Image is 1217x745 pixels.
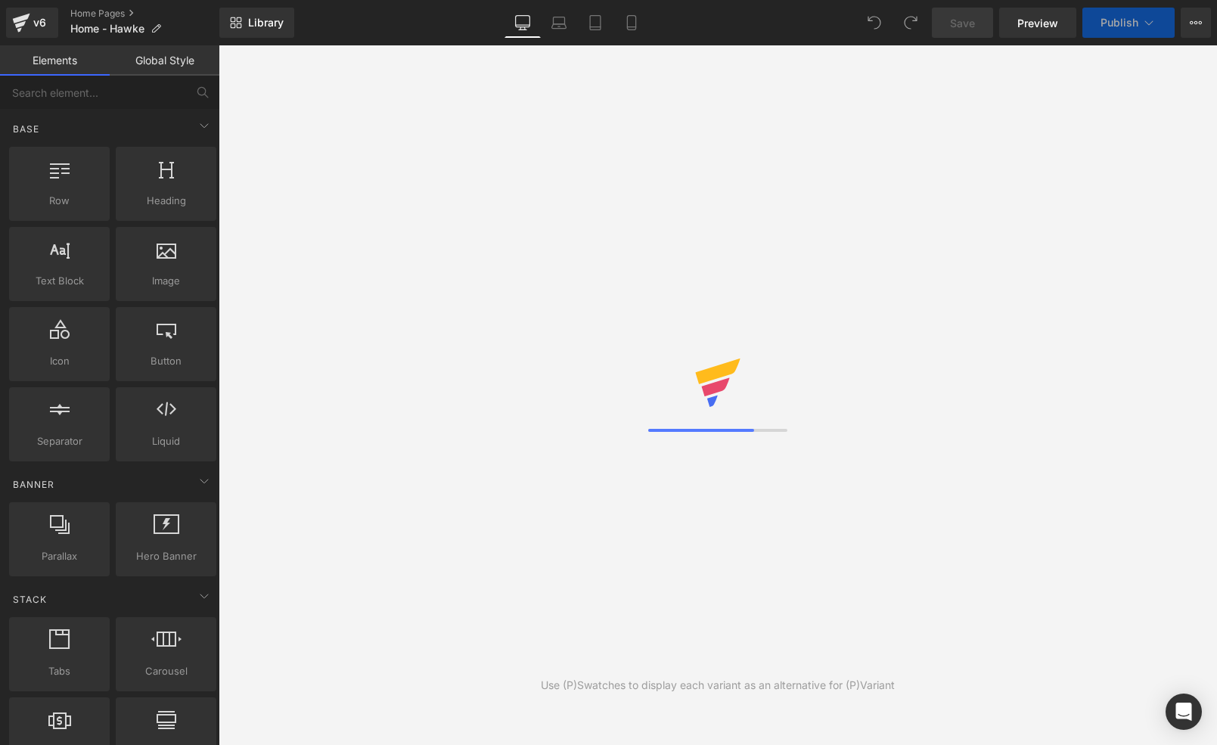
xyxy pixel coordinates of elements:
a: Desktop [504,8,541,38]
span: Text Block [14,273,105,289]
div: Open Intercom Messenger [1166,694,1202,730]
span: Liquid [120,433,212,449]
span: Save [950,15,975,31]
div: Use (P)Swatches to display each variant as an alternative for (P)Variant [541,677,895,694]
span: Base [11,122,41,136]
span: Image [120,273,212,289]
span: Banner [11,477,56,492]
a: Global Style [110,45,219,76]
a: New Library [219,8,294,38]
button: Redo [896,8,926,38]
span: Button [120,353,212,369]
span: Tabs [14,663,105,679]
a: Laptop [541,8,577,38]
span: Icon [14,353,105,369]
span: Home - Hawke [70,23,144,35]
span: Heading [120,193,212,209]
a: Preview [999,8,1076,38]
button: More [1181,8,1211,38]
span: Preview [1017,15,1058,31]
span: Hero Banner [120,548,212,564]
a: Mobile [613,8,650,38]
span: Stack [11,592,48,607]
span: Carousel [120,663,212,679]
a: Home Pages [70,8,219,20]
a: v6 [6,8,58,38]
span: Parallax [14,548,105,564]
a: Tablet [577,8,613,38]
span: Separator [14,433,105,449]
div: v6 [30,13,49,33]
span: Row [14,193,105,209]
button: Undo [859,8,889,38]
span: Publish [1101,17,1138,29]
button: Publish [1082,8,1175,38]
span: Library [248,16,284,29]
